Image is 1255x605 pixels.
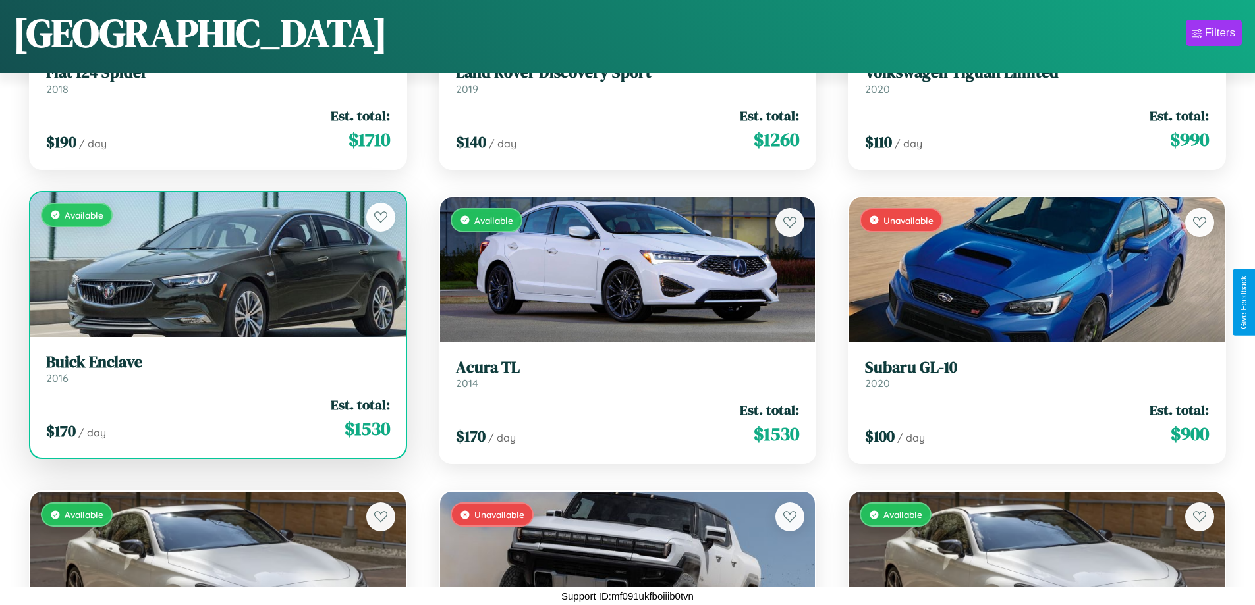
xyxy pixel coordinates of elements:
span: $ 1710 [349,126,390,153]
span: Est. total: [740,400,799,419]
span: Available [65,509,103,520]
span: $ 170 [456,425,486,447]
span: $ 170 [46,420,76,442]
h3: Buick Enclave [46,353,390,372]
span: $ 900 [1171,421,1209,447]
span: 2019 [456,82,478,95]
button: Filters [1186,20,1242,46]
span: Est. total: [740,106,799,125]
h3: Land Rover Discovery Sport [456,63,800,82]
p: Support ID: mf091ukfboiiib0tvn [561,587,694,605]
span: $ 100 [865,425,895,447]
a: Fiat 124 Spider2018 [46,63,390,95]
span: / day [488,431,516,444]
span: $ 1530 [345,415,390,442]
h3: Fiat 124 Spider [46,63,390,82]
span: 2020 [865,82,890,95]
span: / day [897,431,925,444]
div: Filters [1205,26,1235,39]
span: / day [78,426,106,439]
span: 2020 [865,377,890,390]
div: Give Feedback [1239,276,1248,329]
h3: Subaru GL-10 [865,358,1209,377]
span: / day [79,137,107,150]
span: / day [895,137,922,150]
span: Est. total: [1150,106,1209,125]
h3: Acura TL [456,358,800,377]
span: $ 990 [1170,126,1209,153]
span: $ 140 [456,131,486,153]
span: Est. total: [331,395,390,414]
span: / day [489,137,516,150]
span: Unavailable [474,509,524,520]
h3: Volkswagen Tiguan Limited [865,63,1209,82]
span: $ 1530 [754,421,799,447]
a: Buick Enclave2016 [46,353,390,385]
span: Est. total: [1150,400,1209,419]
span: Est. total: [331,106,390,125]
span: Available [474,215,513,226]
h1: [GEOGRAPHIC_DATA] [13,6,387,60]
a: Land Rover Discovery Sport2019 [456,63,800,95]
span: $ 1260 [754,126,799,153]
span: $ 190 [46,131,76,153]
span: Available [65,209,103,221]
a: Volkswagen Tiguan Limited2020 [865,63,1209,95]
span: $ 110 [865,131,892,153]
span: 2018 [46,82,69,95]
span: Unavailable [883,215,934,226]
a: Acura TL2014 [456,358,800,390]
span: 2016 [46,371,69,384]
span: 2014 [456,377,478,390]
a: Subaru GL-102020 [865,358,1209,390]
span: Available [883,509,922,520]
